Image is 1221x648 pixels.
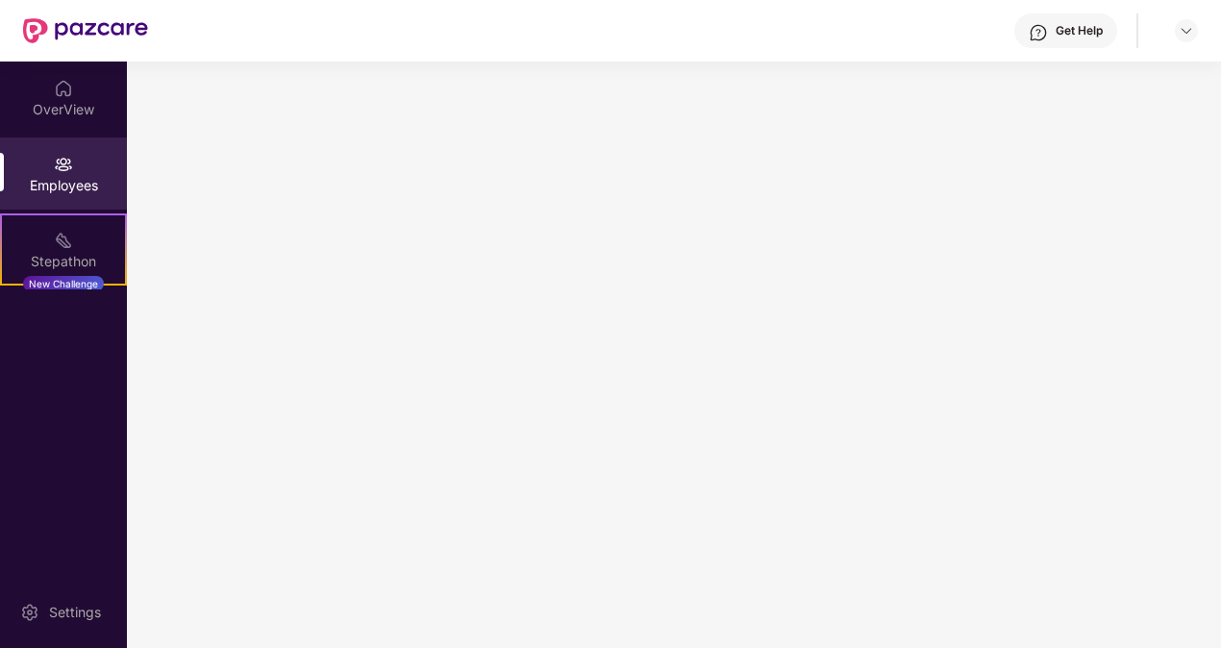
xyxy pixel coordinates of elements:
[1029,23,1048,42] img: svg+xml;base64,PHN2ZyBpZD0iSGVscC0zMngzMiIgeG1sbnM9Imh0dHA6Ly93d3cudzMub3JnLzIwMDAvc3ZnIiB3aWR0aD...
[54,155,73,174] img: svg+xml;base64,PHN2ZyBpZD0iRW1wbG95ZWVzIiB4bWxucz0iaHR0cDovL3d3dy53My5vcmcvMjAwMC9zdmciIHdpZHRoPS...
[54,79,73,98] img: svg+xml;base64,PHN2ZyBpZD0iSG9tZSIgeG1sbnM9Imh0dHA6Ly93d3cudzMub3JnLzIwMDAvc3ZnIiB3aWR0aD0iMjAiIG...
[1179,23,1194,38] img: svg+xml;base64,PHN2ZyBpZD0iRHJvcGRvd24tMzJ4MzIiIHhtbG5zPSJodHRwOi8vd3d3LnczLm9yZy8yMDAwL3N2ZyIgd2...
[23,276,104,291] div: New Challenge
[1056,23,1103,38] div: Get Help
[54,231,73,250] img: svg+xml;base64,PHN2ZyB4bWxucz0iaHR0cDovL3d3dy53My5vcmcvMjAwMC9zdmciIHdpZHRoPSIyMSIgaGVpZ2h0PSIyMC...
[43,603,107,622] div: Settings
[2,252,125,271] div: Stepathon
[23,18,148,43] img: New Pazcare Logo
[20,603,39,622] img: svg+xml;base64,PHN2ZyBpZD0iU2V0dGluZy0yMHgyMCIgeG1sbnM9Imh0dHA6Ly93d3cudzMub3JnLzIwMDAvc3ZnIiB3aW...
